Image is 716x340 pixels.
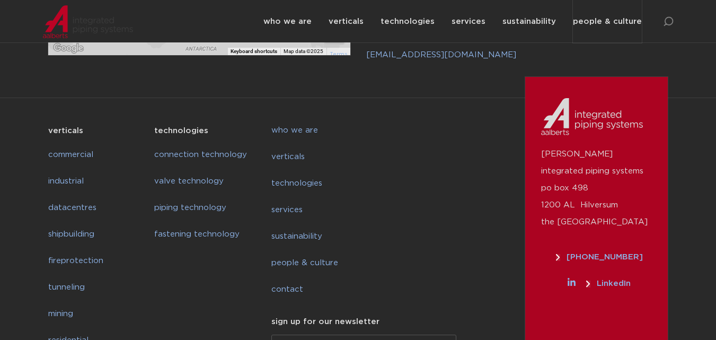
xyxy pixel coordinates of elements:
[154,221,250,248] a: fastening technology
[541,146,652,231] p: [PERSON_NAME] integrated piping systems po box 498 1200 AL Hilversum the [GEOGRAPHIC_DATA]
[48,195,144,221] a: datacentres
[271,250,465,276] a: people & culture
[51,41,86,55] a: Open this area in Google Maps (opens a new window)
[271,223,465,250] a: sustainability
[154,168,250,195] a: valve technology
[48,301,144,327] a: mining
[154,195,250,221] a: piping technology
[271,197,465,223] a: services
[271,144,465,170] a: verticals
[48,123,83,140] h5: verticals
[271,313,379,330] h5: sign up for our newsletter
[271,117,465,144] a: who we are
[366,51,516,59] a: [EMAIL_ADDRESS][DOMAIN_NAME]
[556,253,643,261] span: [PHONE_NUMBER]
[366,30,660,64] p: Tel. [PHONE_NUMBER]
[271,170,465,197] a: technologies
[154,142,250,168] a: connection technology
[330,51,347,57] a: Terms (opens in new tab)
[48,221,144,248] a: shipbuilding
[541,280,657,287] a: LinkedIn
[271,117,465,303] nav: Menu
[284,48,323,54] span: Map data ©2025
[541,253,657,261] a: [PHONE_NUMBER]
[51,41,86,55] img: Google
[586,280,631,287] span: LinkedIn
[231,48,277,55] button: Keyboard shortcuts
[154,142,250,248] nav: Menu
[271,276,465,303] a: contact
[48,248,144,274] a: fireprotection
[154,123,208,140] h5: technologies
[48,168,144,195] a: industrial
[48,274,144,301] a: tunneling
[48,142,144,168] a: commercial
